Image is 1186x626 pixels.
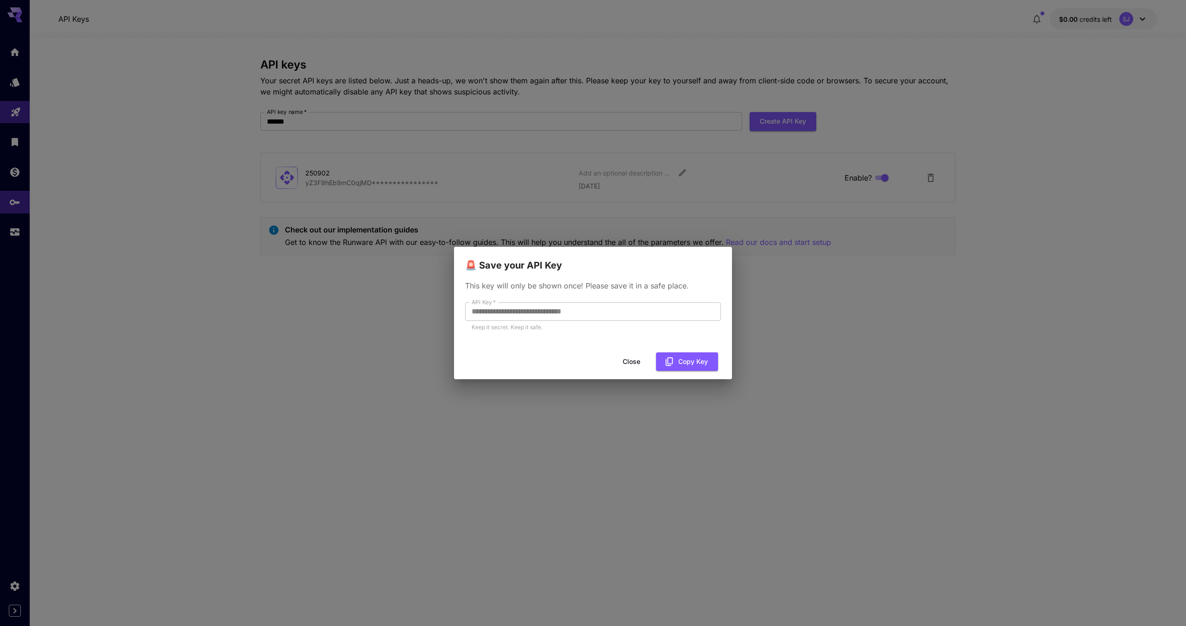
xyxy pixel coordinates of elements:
p: Keep it secret. Keep it safe. [472,323,714,332]
label: API Key [472,298,496,306]
p: This key will only be shown once! Please save it in a safe place. [465,280,721,291]
h2: 🚨 Save your API Key [454,247,732,273]
button: Close [611,352,652,371]
button: Copy Key [656,352,718,371]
